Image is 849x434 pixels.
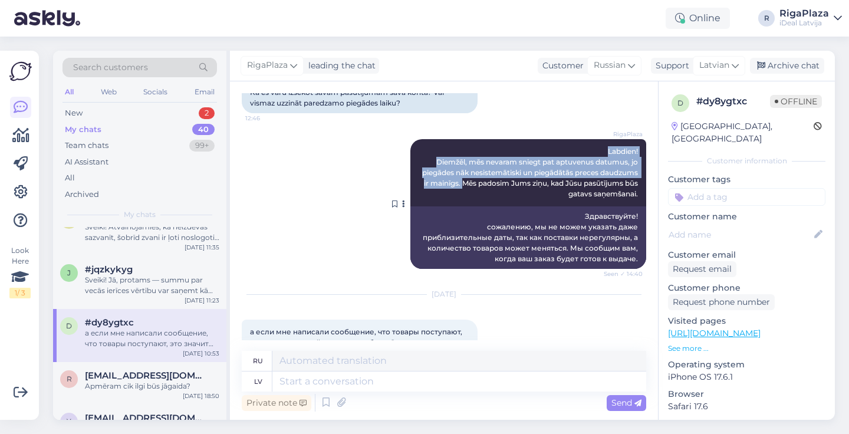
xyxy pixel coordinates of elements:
[699,59,729,72] span: Latvian
[247,59,288,72] span: RigaPlaza
[696,94,770,108] div: # dy8ygtxc
[668,400,825,413] p: Safari 17.6
[668,294,775,310] div: Request phone number
[598,269,643,278] span: Seen ✓ 14:40
[668,282,825,294] p: Customer phone
[85,328,219,349] div: а если мне написали сообщение, что товары поступают, это значит что мой заказ скоро будет?
[304,60,376,72] div: leading the chat
[668,173,825,186] p: Customer tags
[199,107,215,119] div: 2
[666,8,730,29] div: Online
[85,413,208,423] span: yerlans@yahoo.com
[668,371,825,383] p: iPhone OS 17.6.1
[254,371,262,392] div: lv
[668,328,761,338] a: [URL][DOMAIN_NAME]
[67,374,72,383] span: r
[611,397,641,408] span: Send
[67,417,71,426] span: y
[185,296,219,305] div: [DATE] 11:23
[192,124,215,136] div: 40
[141,84,170,100] div: Socials
[410,206,646,269] div: Здравствуйте! сожалению, мы не можем указать даже приблизительные даты, так как поставки нерегуля...
[668,188,825,206] input: Add a tag
[538,60,584,72] div: Customer
[85,264,133,275] span: #jqzkykyg
[245,114,289,123] span: 12:46
[669,228,812,241] input: Add name
[779,9,842,28] a: RigaPlazaiDeal Latvija
[668,156,825,166] div: Customer information
[62,84,76,100] div: All
[668,343,825,354] p: See more ...
[779,9,829,18] div: RigaPlaza
[85,222,219,243] div: Sveiki! Atvainojamies, ka neizdevās sazvanīt, šobrīd zvani ir ļoti noslogoti, un reizēm gadās, ka...
[598,130,643,139] span: RigaPlaza
[124,209,156,220] span: My chats
[9,288,31,298] div: 1 / 3
[779,18,829,28] div: iDeal Latvija
[253,351,263,371] div: ru
[65,172,75,184] div: All
[672,120,814,145] div: [GEOGRAPHIC_DATA], [GEOGRAPHIC_DATA]
[242,83,478,113] div: Kā es varu izsekot savam pasūtījumam savā kontā? Vai vismaz uzzināt paredzamo piegādes laiku?
[85,275,219,296] div: Sveiki! Jā, protams — summu par vecās ierīces vērtību var saņemt kā dāvanu karti vai arī uzreiz i...
[189,140,215,152] div: 99+
[250,327,464,347] span: а если мне написали сообщение, что товары поступают, это значит что мой заказ скоро будет?
[422,147,640,198] span: Labdien! Diemžēl, mēs nevaram sniegt pat aptuvenus datumus, jo piegādes nāk nesistemātiski un pie...
[750,58,824,74] div: Archive chat
[668,249,825,261] p: Customer email
[183,349,219,358] div: [DATE] 10:53
[668,315,825,327] p: Visited pages
[66,321,72,330] span: d
[594,59,626,72] span: Russian
[192,84,217,100] div: Email
[65,107,83,119] div: New
[65,140,108,152] div: Team chats
[73,61,148,74] span: Search customers
[668,261,736,277] div: Request email
[85,317,134,328] span: #dy8ygtxc
[98,84,119,100] div: Web
[67,268,71,277] span: j
[651,60,689,72] div: Support
[668,388,825,400] p: Browser
[242,395,311,411] div: Private note
[668,211,825,223] p: Customer name
[770,95,822,108] span: Offline
[668,359,825,371] p: Operating system
[183,392,219,400] div: [DATE] 18:50
[65,189,99,200] div: Archived
[185,243,219,252] div: [DATE] 11:35
[85,370,208,381] span: rednijs2017@gmail.com
[65,124,101,136] div: My chats
[758,10,775,27] div: R
[65,156,108,168] div: AI Assistant
[677,98,683,107] span: d
[85,381,219,392] div: Apmēram cik ilgi būs jāgaida?
[9,245,31,298] div: Look Here
[9,60,32,83] img: Askly Logo
[242,289,646,300] div: [DATE]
